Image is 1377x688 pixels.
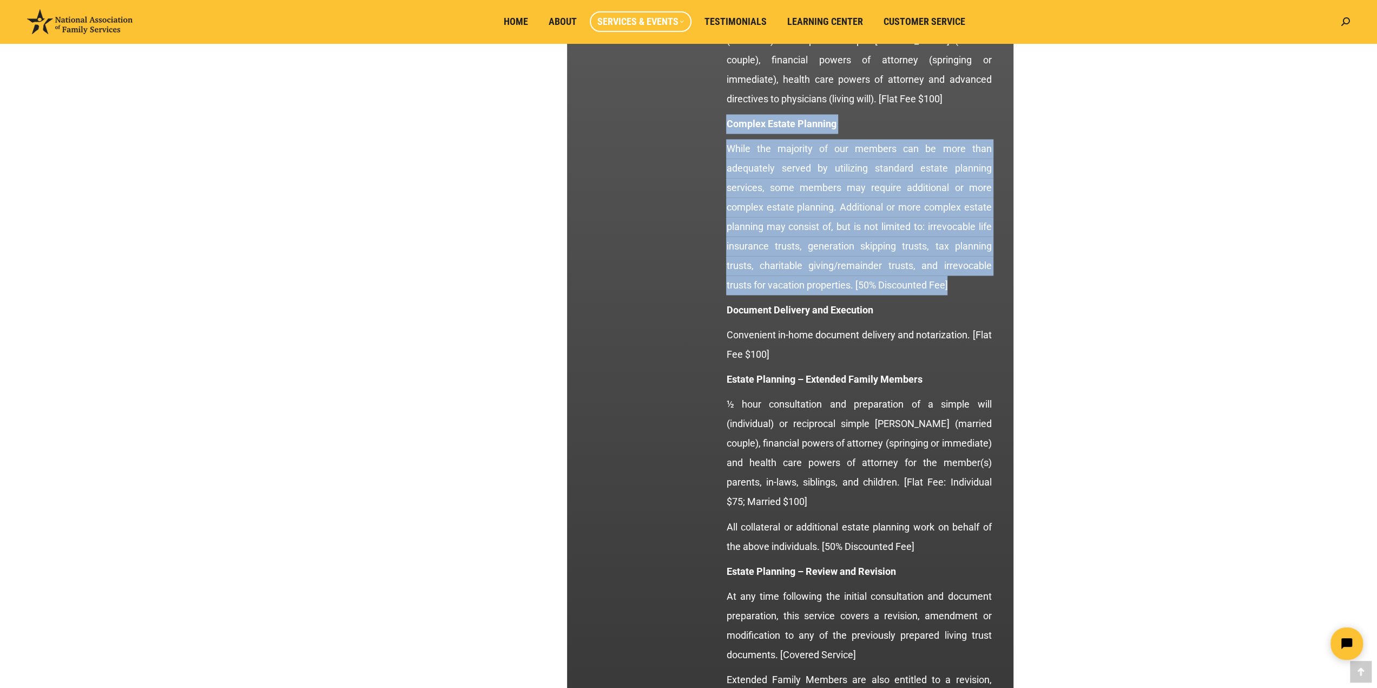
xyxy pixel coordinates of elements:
p: Convenient in-home document delivery and notarization. [Flat Fee $100] [726,325,991,364]
p: ½ hour consultation and preparation of a simple will (individual) or reciprocal simple [PERSON_NA... [726,11,991,109]
p: ½ hour consultation and preparation of a simple will (individual) or reciprocal simple [PERSON_NA... [726,395,991,512]
iframe: Tidio Chat [1186,618,1372,669]
a: About [541,11,584,32]
strong: Complex Estate Planning [726,118,836,129]
strong: Estate Planning – Review and Revision [726,565,895,576]
img: National Association of Family Services [27,9,133,34]
span: Customer Service [884,16,965,28]
span: About [549,16,577,28]
span: Home [504,16,528,28]
p: While the majority of our members can be more than adequately served by utilizing standard estate... [726,139,991,295]
a: Learning Center [780,11,871,32]
p: All collateral or additional estate planning work on behalf of the above individuals. [50% Discou... [726,517,991,556]
a: Home [496,11,536,32]
p: At any time following the initial consultation and document preparation, this service covers a re... [726,586,991,664]
span: Learning Center [787,16,863,28]
a: Customer Service [876,11,973,32]
strong: Estate Planning – Extended Family Members [726,374,922,385]
span: Testimonials [704,16,767,28]
strong: Document Delivery and Execution [726,304,873,316]
span: Services & Events [597,16,684,28]
a: Testimonials [697,11,774,32]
